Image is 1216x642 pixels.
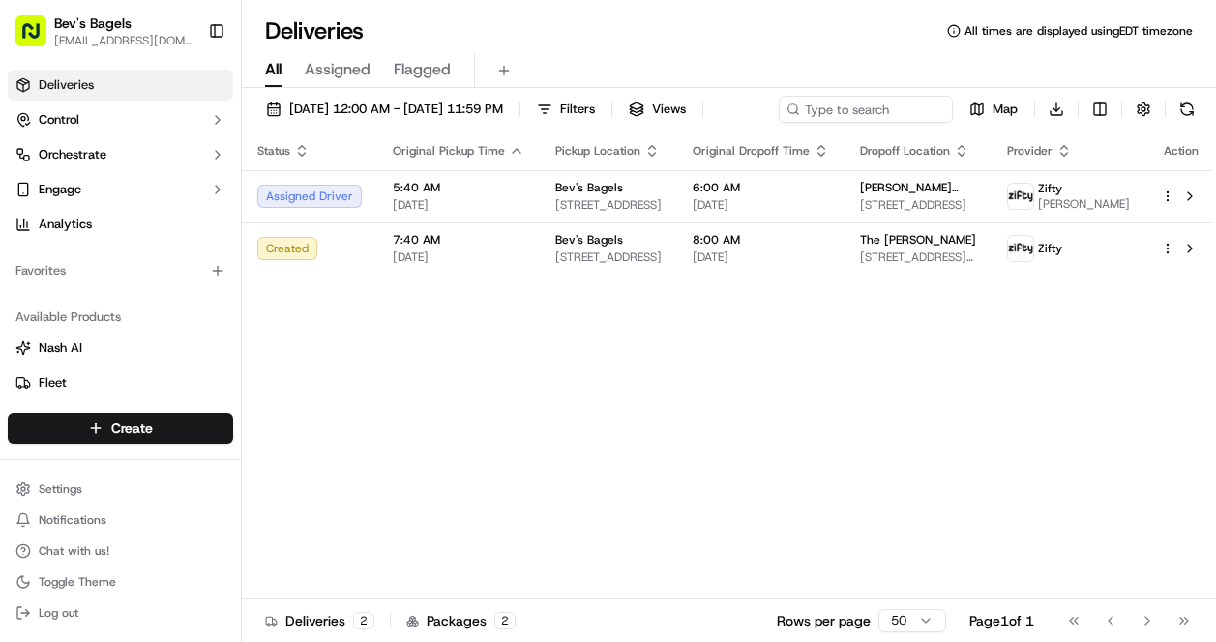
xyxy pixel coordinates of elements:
[39,301,54,316] img: 1736555255976-a54dd68f-1ca7-489b-9aae-adbdc363a1c4
[39,216,92,233] span: Analytics
[8,599,233,627] button: Log out
[300,248,352,271] button: See all
[8,538,233,565] button: Chat with us!
[39,76,94,94] span: Deliveries
[393,180,524,195] span: 5:40 AM
[777,611,871,630] p: Rows per page
[54,33,193,48] button: [EMAIL_ADDRESS][DOMAIN_NAME]
[41,185,75,219] img: 8571987876998_91fb9ceb93ad5c398215_72.jpg
[329,190,352,214] button: Start new chat
[8,333,233,364] button: Nash AI
[8,209,233,240] a: Analytics
[210,300,217,315] span: •
[693,197,829,213] span: [DATE]
[87,185,317,204] div: Start new chat
[8,139,233,170] button: Orchestrate
[19,281,50,319] img: Wisdom Oko
[15,374,225,392] a: Fleet
[39,339,82,357] span: Nash AI
[964,23,1193,39] span: All times are displayed using EDT timezone
[555,232,623,248] span: Bev's Bagels
[163,382,179,397] div: 💻
[39,111,79,129] span: Control
[1161,143,1201,159] div: Action
[1038,181,1062,196] span: Zifty
[15,339,225,357] a: Nash AI
[8,302,233,333] div: Available Products
[693,232,829,248] span: 8:00 AM
[60,300,206,315] span: Wisdom [PERSON_NAME]
[860,249,976,265] span: [STREET_ADDRESS][PERSON_NAME]
[39,374,67,392] span: Fleet
[221,300,260,315] span: [DATE]
[555,180,623,195] span: Bev's Bagels
[555,197,662,213] span: [STREET_ADDRESS]
[19,185,54,219] img: 1736555255976-a54dd68f-1ca7-489b-9aae-adbdc363a1c4
[1038,196,1130,212] span: [PERSON_NAME]
[8,8,200,54] button: Bev's Bagels[EMAIL_ADDRESS][DOMAIN_NAME]
[39,605,78,621] span: Log out
[693,180,829,195] span: 6:00 AM
[39,574,116,590] span: Toggle Theme
[265,58,282,81] span: All
[136,426,234,442] a: Powered byPylon
[560,101,595,118] span: Filters
[860,143,950,159] span: Dropoff Location
[652,101,686,118] span: Views
[393,232,524,248] span: 7:40 AM
[393,197,524,213] span: [DATE]
[39,512,106,528] span: Notifications
[183,380,311,399] span: API Documentation
[39,380,148,399] span: Knowledge Base
[406,611,516,630] div: Packages
[693,249,829,265] span: [DATE]
[39,543,109,559] span: Chat with us!
[393,143,505,159] span: Original Pickup Time
[257,96,512,123] button: [DATE] 12:00 AM - [DATE] 11:59 PM
[779,96,953,123] input: Type to search
[8,507,233,534] button: Notifications
[8,367,233,398] button: Fleet
[1008,184,1033,209] img: zifty-logo-trans-sq.png
[1173,96,1201,123] button: Refresh
[12,372,156,407] a: 📗Knowledge Base
[8,174,233,205] button: Engage
[289,101,503,118] span: [DATE] 12:00 AM - [DATE] 11:59 PM
[8,255,233,286] div: Favorites
[305,58,371,81] span: Assigned
[620,96,695,123] button: Views
[50,125,348,145] input: Got a question? Start typing here...
[265,611,374,630] div: Deliveries
[39,181,81,198] span: Engage
[8,70,233,101] a: Deliveries
[265,15,364,46] h1: Deliveries
[19,251,130,267] div: Past conversations
[87,204,266,219] div: We're available if you need us!
[19,77,352,108] p: Welcome 👋
[8,413,233,444] button: Create
[1008,236,1033,261] img: zifty-logo-trans-sq.png
[353,612,374,629] div: 2
[39,481,82,497] span: Settings
[111,419,153,438] span: Create
[393,249,524,265] span: [DATE]
[19,382,35,397] div: 📗
[528,96,604,123] button: Filters
[555,249,662,265] span: [STREET_ADDRESS]
[969,611,1034,630] div: Page 1 of 1
[1007,143,1053,159] span: Provider
[8,569,233,596] button: Toggle Theme
[8,476,233,503] button: Settings
[39,146,106,163] span: Orchestrate
[693,143,810,159] span: Original Dropoff Time
[156,372,318,407] a: 💻API Documentation
[555,143,640,159] span: Pickup Location
[494,612,516,629] div: 2
[54,14,132,33] button: Bev's Bagels
[193,427,234,442] span: Pylon
[860,232,976,248] span: The [PERSON_NAME]
[19,19,58,58] img: Nash
[961,96,1026,123] button: Map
